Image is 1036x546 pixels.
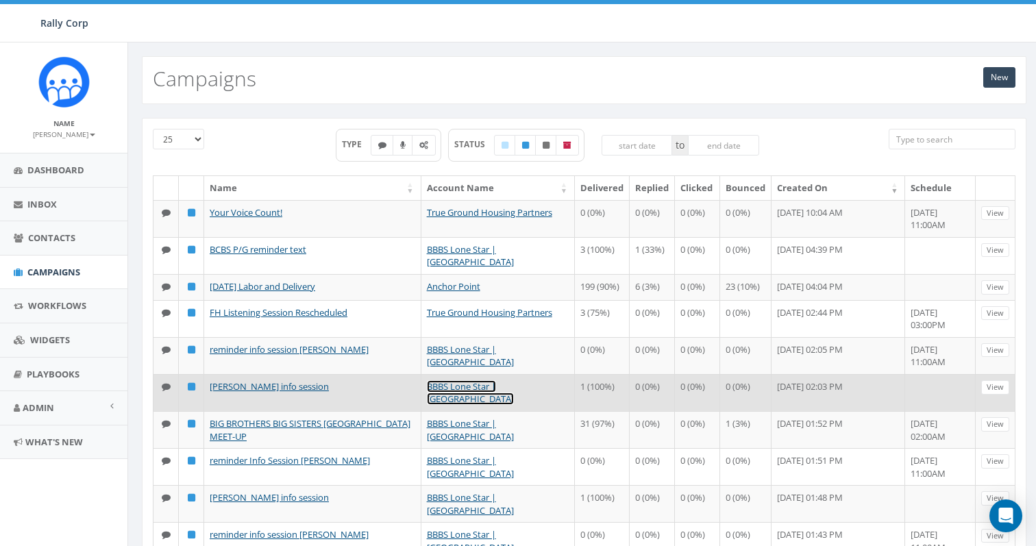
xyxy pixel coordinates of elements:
[630,237,675,274] td: 1 (33%)
[342,138,371,150] span: TYPE
[162,308,171,317] i: Text SMS
[27,266,80,278] span: Campaigns
[38,56,90,108] img: Icon_1.png
[27,368,79,380] span: Playbooks
[188,456,195,465] i: Published
[494,135,516,156] label: Draft
[720,200,772,237] td: 0 (0%)
[393,135,413,156] label: Ringless Voice Mail
[630,176,675,200] th: Replied
[27,164,84,176] span: Dashboard
[981,380,1009,395] a: View
[575,176,630,200] th: Delivered
[188,282,195,291] i: Published
[421,176,576,200] th: Account Name: activate to sort column ascending
[28,299,86,312] span: Workflows
[210,454,370,467] a: reminder Info Session [PERSON_NAME]
[162,493,171,502] i: Text SMS
[33,129,95,139] small: [PERSON_NAME]
[675,300,720,337] td: 0 (0%)
[27,198,57,210] span: Inbox
[630,411,675,448] td: 0 (0%)
[28,232,75,244] span: Contacts
[772,337,905,374] td: [DATE] 02:05 PM
[162,282,171,291] i: Text SMS
[981,417,1009,432] a: View
[720,485,772,522] td: 0 (0%)
[905,200,976,237] td: [DATE] 11:00AM
[905,411,976,448] td: [DATE] 02:00AM
[162,456,171,465] i: Text SMS
[204,176,421,200] th: Name: activate to sort column ascending
[905,300,976,337] td: [DATE] 03:00PM
[602,135,673,156] input: start date
[675,237,720,274] td: 0 (0%)
[981,243,1009,258] a: View
[427,380,514,406] a: BBBS Lone Star | [GEOGRAPHIC_DATA]
[575,411,630,448] td: 31 (97%)
[210,380,329,393] a: [PERSON_NAME] info session
[630,485,675,522] td: 0 (0%)
[630,337,675,374] td: 0 (0%)
[772,237,905,274] td: [DATE] 04:39 PM
[210,343,369,356] a: reminder info session [PERSON_NAME]
[575,448,630,485] td: 0 (0%)
[188,493,195,502] i: Published
[556,135,579,156] label: Archived
[33,127,95,140] a: [PERSON_NAME]
[981,343,1009,358] a: View
[575,374,630,411] td: 1 (100%)
[630,300,675,337] td: 0 (0%)
[675,200,720,237] td: 0 (0%)
[905,176,976,200] th: Schedule
[427,454,514,480] a: BBBS Lone Star | [GEOGRAPHIC_DATA]
[981,454,1009,469] a: View
[30,334,70,346] span: Widgets
[772,300,905,337] td: [DATE] 02:44 PM
[543,141,550,149] i: Unpublished
[575,200,630,237] td: 0 (0%)
[210,243,306,256] a: BCBS P/G reminder text
[772,411,905,448] td: [DATE] 01:52 PM
[419,141,428,149] i: Automated Message
[772,374,905,411] td: [DATE] 02:03 PM
[675,176,720,200] th: Clicked
[522,141,529,149] i: Published
[772,274,905,300] td: [DATE] 04:04 PM
[630,274,675,300] td: 6 (3%)
[981,206,1009,221] a: View
[983,67,1015,88] a: New
[427,243,514,269] a: BBBS Lone Star | [GEOGRAPHIC_DATA]
[720,300,772,337] td: 0 (0%)
[575,337,630,374] td: 0 (0%)
[188,419,195,428] i: Published
[162,245,171,254] i: Text SMS
[575,300,630,337] td: 3 (75%)
[23,401,54,414] span: Admin
[454,138,495,150] span: STATUS
[188,208,195,217] i: Published
[989,499,1022,532] div: Open Intercom Messenger
[40,16,88,29] span: Rally Corp
[981,306,1009,321] a: View
[981,280,1009,295] a: View
[427,417,514,443] a: BBBS Lone Star | [GEOGRAPHIC_DATA]
[162,208,171,217] i: Text SMS
[675,448,720,485] td: 0 (0%)
[427,306,552,319] a: True Ground Housing Partners
[672,135,688,156] span: to
[188,530,195,539] i: Published
[575,485,630,522] td: 1 (100%)
[427,343,514,369] a: BBBS Lone Star | [GEOGRAPHIC_DATA]
[630,200,675,237] td: 0 (0%)
[210,491,329,504] a: [PERSON_NAME] info session
[162,530,171,539] i: Text SMS
[400,141,406,149] i: Ringless Voice Mail
[188,245,195,254] i: Published
[720,448,772,485] td: 0 (0%)
[515,135,536,156] label: Published
[720,337,772,374] td: 0 (0%)
[675,337,720,374] td: 0 (0%)
[210,306,347,319] a: FH Listening Session Rescheduled
[720,374,772,411] td: 0 (0%)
